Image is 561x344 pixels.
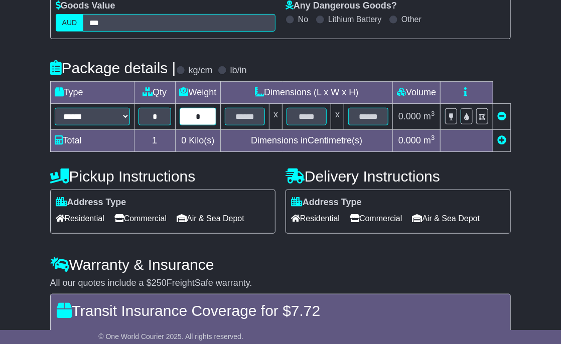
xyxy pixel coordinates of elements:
span: 0.000 [398,135,421,145]
h4: Transit Insurance Coverage for $ [57,302,505,319]
label: Any Dangerous Goods? [286,1,397,12]
a: Remove this item [497,111,506,121]
label: Goods Value [56,1,115,12]
td: Dimensions in Centimetre(s) [221,130,393,152]
sup: 3 [431,134,435,141]
label: lb/in [230,65,247,76]
span: 0.000 [398,111,421,121]
h4: Pickup Instructions [50,168,275,185]
span: 0 [181,135,186,145]
td: 1 [134,130,175,152]
label: AUD [56,14,84,32]
h4: Delivery Instructions [286,168,511,185]
span: Commercial [350,211,402,226]
td: Volume [393,82,441,104]
label: Lithium Battery [328,15,382,24]
span: m [424,111,435,121]
span: Residential [291,211,340,226]
td: Dimensions (L x W x H) [221,82,393,104]
span: © One World Courier 2025. All rights reserved. [98,332,243,340]
span: 7.72 [291,302,320,319]
td: Type [50,82,134,104]
div: All our quotes include a $ FreightSafe warranty. [50,278,511,289]
sup: 3 [431,110,435,117]
h4: Warranty & Insurance [50,256,511,273]
label: kg/cm [189,65,213,76]
td: Qty [134,82,175,104]
td: x [269,104,283,130]
td: Total [50,130,134,152]
span: Air & Sea Depot [412,211,480,226]
label: Address Type [291,197,362,208]
label: No [298,15,308,24]
h4: Package details | [50,60,176,76]
label: Address Type [56,197,126,208]
td: Kilo(s) [175,130,221,152]
span: m [424,135,435,145]
span: Air & Sea Depot [177,211,244,226]
span: Commercial [114,211,167,226]
a: Add new item [497,135,506,145]
span: Residential [56,211,104,226]
span: 250 [152,278,167,288]
td: Weight [175,82,221,104]
td: x [331,104,344,130]
label: Other [401,15,422,24]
